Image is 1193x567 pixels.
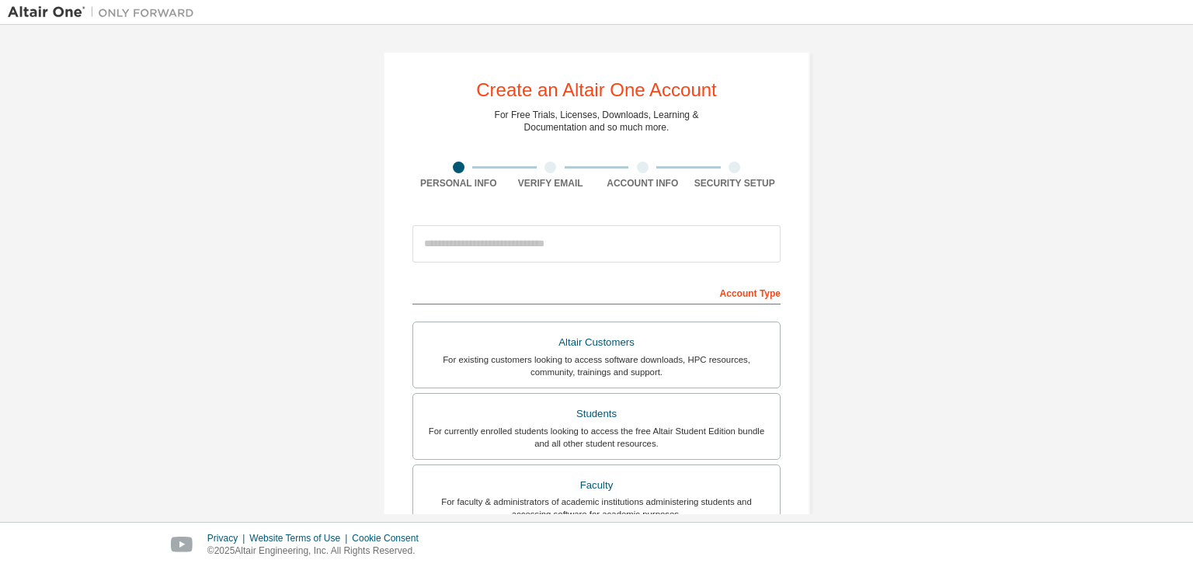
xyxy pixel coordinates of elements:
[171,537,193,553] img: youtube.svg
[476,81,717,99] div: Create an Altair One Account
[412,280,781,304] div: Account Type
[423,475,770,496] div: Faculty
[352,532,427,544] div: Cookie Consent
[8,5,202,20] img: Altair One
[423,496,770,520] div: For faculty & administrators of academic institutions administering students and accessing softwa...
[423,425,770,450] div: For currently enrolled students looking to access the free Altair Student Edition bundle and all ...
[249,532,352,544] div: Website Terms of Use
[596,177,689,190] div: Account Info
[412,177,505,190] div: Personal Info
[689,177,781,190] div: Security Setup
[207,532,249,544] div: Privacy
[423,353,770,378] div: For existing customers looking to access software downloads, HPC resources, community, trainings ...
[505,177,597,190] div: Verify Email
[423,403,770,425] div: Students
[495,109,699,134] div: For Free Trials, Licenses, Downloads, Learning & Documentation and so much more.
[207,544,428,558] p: © 2025 Altair Engineering, Inc. All Rights Reserved.
[423,332,770,353] div: Altair Customers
